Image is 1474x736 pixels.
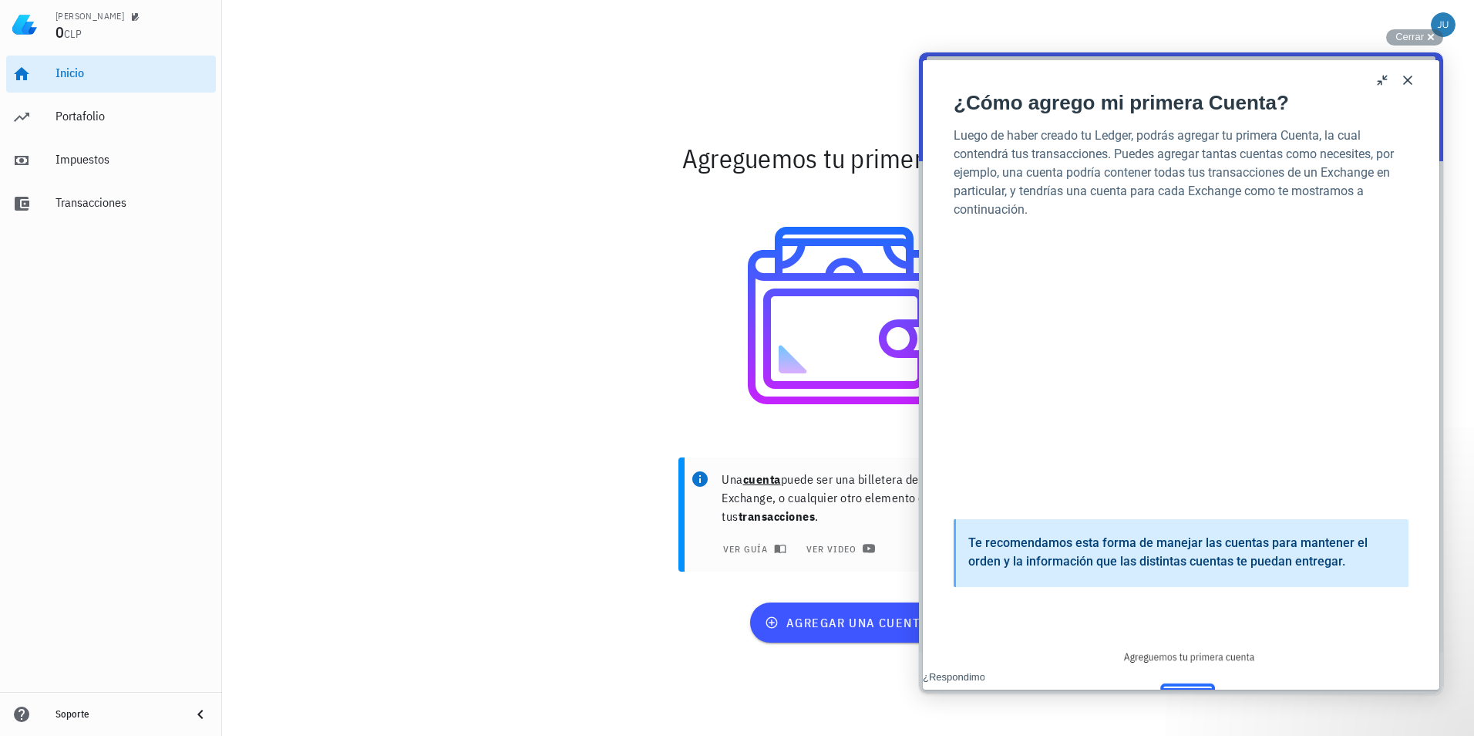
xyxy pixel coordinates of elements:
[56,10,124,22] div: [PERSON_NAME]
[35,39,459,62] a: ¿Cómo agrego mi primera Cuenta?. Click to open in new window.
[392,133,1305,183] div: Agreguemos tu primera cuenta
[56,109,210,123] div: Portafolio
[722,542,783,555] span: ver guía
[56,708,179,721] div: Soporte
[35,39,370,62] h1: ¿Cómo agrego mi primera Cuenta?
[722,470,1005,525] p: Una puede ser una billetera de Bitcoin, un Exchange, o cualquier otro elemento que contenga tus .
[35,185,490,441] iframe: YouTube video player
[805,542,872,555] span: ver video
[56,152,210,167] div: Impuestos
[12,12,37,37] img: LedgiFi
[35,39,459,62] div: ¿Cómo agrego mi primera Cuenta?
[56,66,210,80] div: Inicio
[712,538,793,559] button: ver guía
[743,471,781,487] b: cuenta
[1431,12,1455,37] div: avatar
[4,619,139,630] span: ¿Respondimos a tu pregunta?
[4,613,520,638] div: Article feedback
[64,27,82,41] span: CLP
[1386,29,1443,46] button: Cerrar
[6,142,216,179] a: Impuestos
[1395,31,1424,42] span: Cerrar
[750,603,945,643] button: agregar una cuenta
[6,99,216,136] a: Portafolio
[6,56,216,93] a: Inicio
[56,195,210,210] div: Transacciones
[56,22,64,42] span: 0
[739,508,816,524] b: transacciones
[6,185,216,222] a: Transacciones
[768,615,927,630] span: agregar una cuenta
[49,481,477,518] p: Te recomendamos esta forma de manejar las cuentas para mantener el orden y la información que las...
[796,538,882,559] a: ver video
[4,617,139,633] div: ¿Respondimos a tu pregunta?
[919,52,1443,694] iframe: Help Scout Beacon - Live Chat, Contact Form, and Knowledge Base
[35,74,490,167] p: Luego de haber creado tu Ledger, podrás agregar tu primera Cuenta, la cual contendrá tus transacc...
